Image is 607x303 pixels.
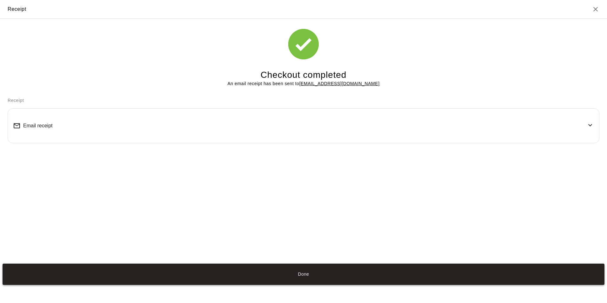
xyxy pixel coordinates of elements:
u: [EMAIL_ADDRESS][DOMAIN_NAME] [299,81,380,86]
button: Done [3,264,604,285]
h4: Checkout completed [261,70,346,81]
div: Receipt [8,5,26,13]
p: Receipt [8,97,599,104]
span: Email receipt [23,123,52,129]
p: An email receipt has been sent to [227,80,379,87]
button: Close [592,5,599,13]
